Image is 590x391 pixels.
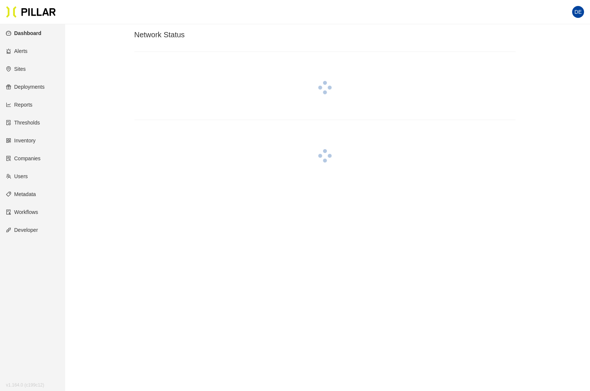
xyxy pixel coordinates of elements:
img: Pillar Technologies [6,6,56,18]
span: DE [574,6,581,18]
a: environmentSites [6,66,26,72]
a: tagMetadata [6,191,36,197]
a: dashboardDashboard [6,30,41,36]
a: line-chartReports [6,102,32,108]
a: solutionCompanies [6,155,41,161]
a: qrcodeInventory [6,138,36,144]
a: auditWorkflows [6,209,38,215]
a: exceptionThresholds [6,120,40,126]
a: apiDeveloper [6,227,38,233]
h3: Network Status [134,30,516,40]
a: teamUsers [6,173,28,179]
a: giftDeployments [6,84,45,90]
a: alertAlerts [6,48,28,54]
